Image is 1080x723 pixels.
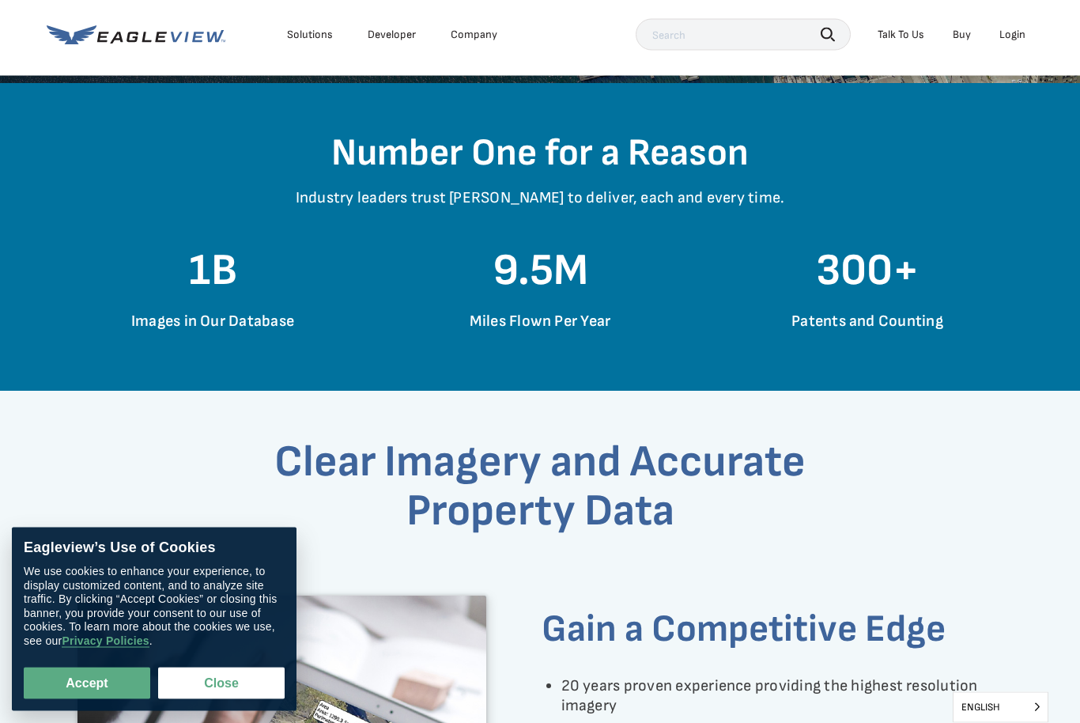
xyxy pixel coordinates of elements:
[287,28,333,42] div: Solutions
[24,539,285,557] div: Eagleview’s Use of Cookies
[732,244,1003,300] h1: 300+
[405,312,675,332] p: Miles Flown Per Year
[158,668,285,699] button: Close
[62,634,149,648] a: Privacy Policies
[77,312,348,332] p: Images in Our Database
[368,28,416,42] a: Developer
[878,28,924,42] div: Talk To Us
[24,565,285,648] div: We use cookies to enhance your experience, to display customized content, and to analyze site tra...
[999,28,1025,42] div: Login
[953,28,971,42] a: Buy
[24,668,150,699] button: Accept
[542,608,1003,677] h3: Gain a Competitive Edge
[953,692,1048,723] aside: Language selected: English
[561,677,1003,717] li: 20 years proven experience providing the highest resolution imagery
[77,189,1003,233] p: Industry leaders trust [PERSON_NAME] to deliver, each and every time.
[732,312,1003,332] p: Patents and Counting
[451,28,497,42] div: Company
[636,19,851,51] input: Search
[405,244,675,300] h1: 9.5M
[77,131,1003,177] h2: Number One for a Reason
[953,693,1048,722] span: English
[244,439,836,585] h2: Clear Imagery and Accurate Property Data
[77,244,348,300] h1: 1B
